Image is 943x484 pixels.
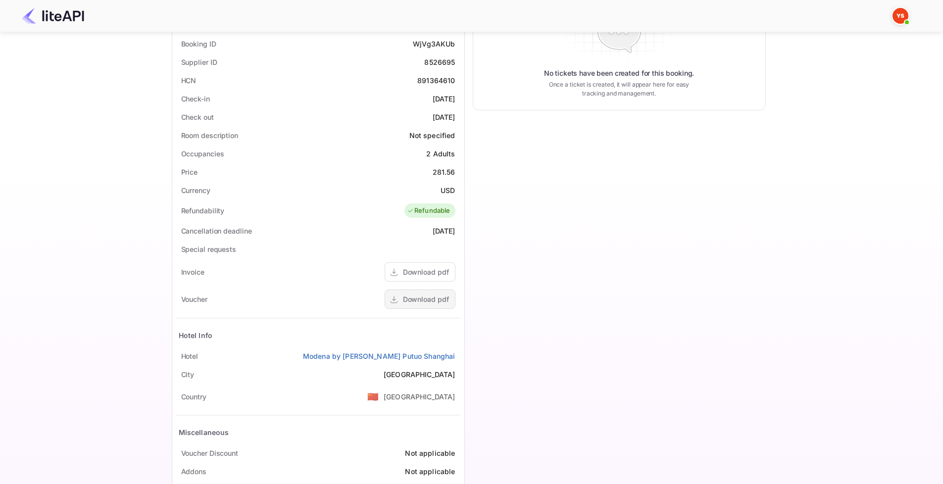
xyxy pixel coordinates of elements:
[407,206,450,216] div: Refundable
[433,94,455,104] div: [DATE]
[426,148,455,159] div: 2 Adults
[384,391,455,402] div: [GEOGRAPHIC_DATA]
[179,330,213,340] div: Hotel Info
[409,130,455,141] div: Not specified
[544,68,695,78] p: No tickets have been created for this booking.
[181,267,204,277] div: Invoice
[441,185,455,195] div: USD
[405,448,455,458] div: Not applicable
[413,39,455,49] div: WjVg3AKUb
[405,466,455,477] div: Not applicable
[181,466,206,477] div: Addons
[893,8,908,24] img: Yandex Support
[181,448,238,458] div: Voucher Discount
[403,267,449,277] div: Download pdf
[181,148,224,159] div: Occupancies
[181,185,210,195] div: Currency
[181,75,197,86] div: HCN
[179,427,229,437] div: Miscellaneous
[403,294,449,304] div: Download pdf
[181,205,225,216] div: Refundability
[181,244,236,254] div: Special requests
[541,80,697,98] p: Once a ticket is created, it will appear here for easy tracking and management.
[433,226,455,236] div: [DATE]
[181,391,206,402] div: Country
[181,112,214,122] div: Check out
[417,75,455,86] div: 891364610
[181,94,210,104] div: Check-in
[181,57,217,67] div: Supplier ID
[433,112,455,122] div: [DATE]
[181,369,195,380] div: City
[367,387,379,405] span: United States
[22,8,84,24] img: LiteAPI Logo
[181,351,199,361] div: Hotel
[424,57,455,67] div: 8526695
[433,167,455,177] div: 281.56
[384,369,455,380] div: [GEOGRAPHIC_DATA]
[181,130,238,141] div: Room description
[181,294,207,304] div: Voucher
[181,167,198,177] div: Price
[181,39,216,49] div: Booking ID
[181,226,252,236] div: Cancellation deadline
[303,351,455,361] a: Modena by [PERSON_NAME] Putuo Shanghai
